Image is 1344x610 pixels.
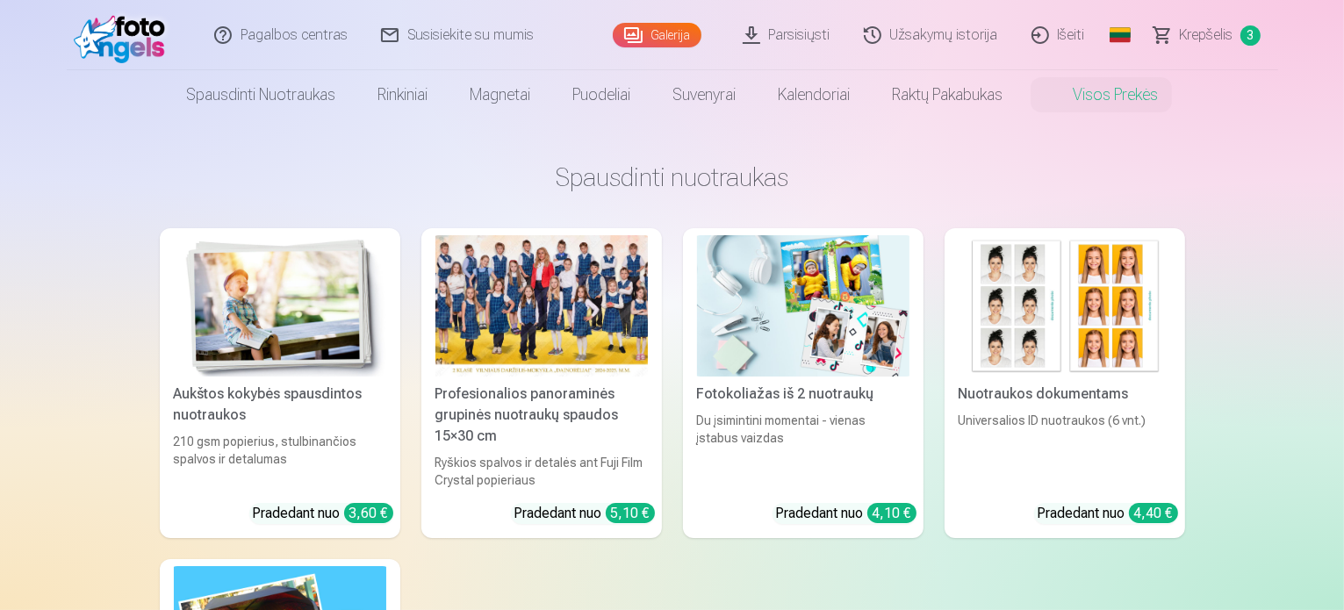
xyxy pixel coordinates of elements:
[449,70,551,119] a: Magnetai
[776,503,916,524] div: Pradedant nuo
[867,503,916,523] div: 4,10 €
[952,384,1178,405] div: Nuotraukos dokumentams
[1129,503,1178,523] div: 4,40 €
[160,228,400,538] a: Aukštos kokybės spausdintos nuotraukos Aukštos kokybės spausdintos nuotraukos210 gsm popierius, s...
[651,70,757,119] a: Suvenyrai
[606,503,655,523] div: 5,10 €
[514,503,655,524] div: Pradedant nuo
[165,70,356,119] a: Spausdinti nuotraukas
[952,412,1178,489] div: Universalios ID nuotraukos (6 vnt.)
[167,433,393,489] div: 210 gsm popierius, stulbinančios spalvos ir detalumas
[1024,70,1179,119] a: Visos prekės
[959,235,1171,377] img: Nuotraukos dokumentams
[74,7,175,63] img: /fa5
[1180,25,1233,46] span: Krepšelis
[690,384,916,405] div: Fotokoliažas iš 2 nuotraukų
[945,228,1185,538] a: Nuotraukos dokumentamsNuotraukos dokumentamsUniversalios ID nuotraukos (6 vnt.)Pradedant nuo 4,40 €
[344,503,393,523] div: 3,60 €
[1240,25,1261,46] span: 3
[167,384,393,426] div: Aukštos kokybės spausdintos nuotraukos
[613,23,701,47] a: Galerija
[356,70,449,119] a: Rinkiniai
[421,228,662,538] a: Profesionalios panoraminės grupinės nuotraukų spaudos 15×30 cmRyškios spalvos ir detalės ant Fuji...
[174,161,1171,193] h3: Spausdinti nuotraukas
[253,503,393,524] div: Pradedant nuo
[757,70,871,119] a: Kalendoriai
[551,70,651,119] a: Puodeliai
[690,412,916,489] div: Du įsimintini momentai - vienas įstabus vaizdas
[428,384,655,447] div: Profesionalios panoraminės grupinės nuotraukų spaudos 15×30 cm
[174,235,386,377] img: Aukštos kokybės spausdintos nuotraukos
[697,235,909,377] img: Fotokoliažas iš 2 nuotraukų
[428,454,655,489] div: Ryškios spalvos ir detalės ant Fuji Film Crystal popieriaus
[683,228,924,538] a: Fotokoliažas iš 2 nuotraukųFotokoliažas iš 2 nuotraukųDu įsimintini momentai - vienas įstabus vai...
[1038,503,1178,524] div: Pradedant nuo
[871,70,1024,119] a: Raktų pakabukas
